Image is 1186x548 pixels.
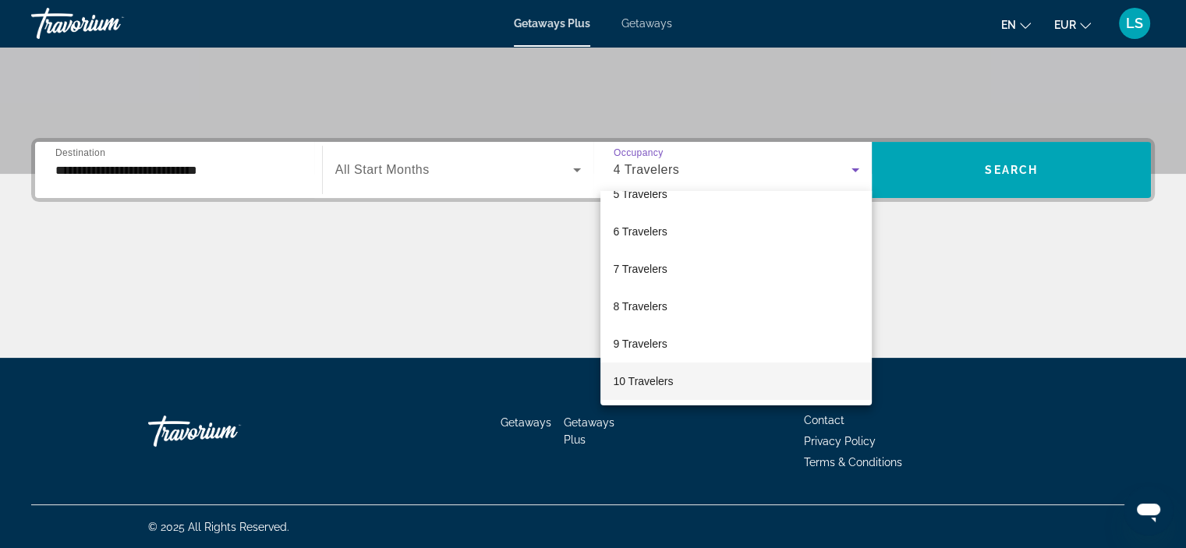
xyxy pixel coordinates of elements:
span: 7 Travelers [613,260,667,278]
span: 10 Travelers [613,372,673,391]
span: 9 Travelers [613,334,667,353]
span: 5 Travelers [613,185,667,203]
iframe: Button to launch messaging window [1124,486,1174,536]
span: 8 Travelers [613,297,667,316]
span: 6 Travelers [613,222,667,241]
